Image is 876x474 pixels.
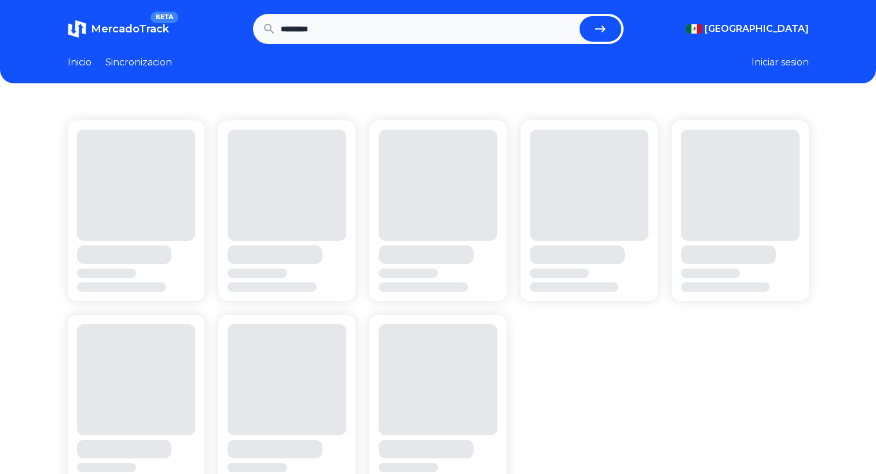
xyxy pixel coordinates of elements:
span: MercadoTrack [91,23,169,35]
button: Iniciar sesion [752,56,809,69]
span: [GEOGRAPHIC_DATA] [705,22,809,36]
a: Inicio [68,56,91,69]
img: MercadoTrack [68,20,86,38]
span: BETA [151,12,178,23]
a: Sincronizacion [105,56,172,69]
button: [GEOGRAPHIC_DATA] [686,22,809,36]
a: MercadoTrackBETA [68,20,169,38]
img: Mexico [686,24,702,34]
